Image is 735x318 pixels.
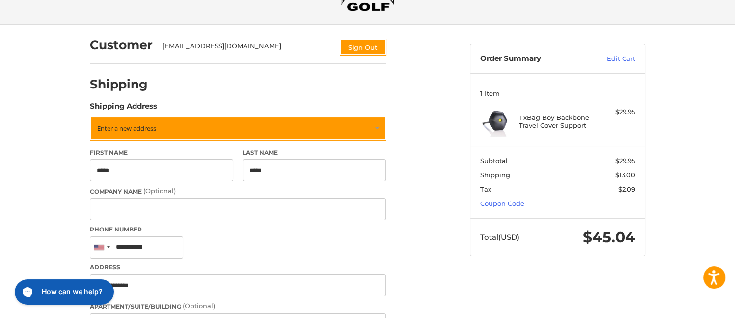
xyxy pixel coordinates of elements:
div: [EMAIL_ADDRESS][DOMAIN_NAME] [163,41,330,55]
div: United States: +1 [90,237,113,258]
iframe: Google Customer Reviews [654,291,735,318]
label: Last Name [243,148,386,157]
a: Edit Cart [586,54,635,64]
h3: 1 Item [480,89,635,97]
span: $2.09 [618,185,635,193]
span: Subtotal [480,157,508,165]
span: Tax [480,185,491,193]
a: Enter or select a different address [90,116,386,140]
button: Sign Out [340,39,386,55]
span: Total (USD) [480,232,519,242]
label: First Name [90,148,233,157]
div: $29.95 [597,107,635,117]
h2: Shipping [90,77,148,92]
h2: Customer [90,37,153,53]
span: Enter a new address [97,124,156,133]
span: $13.00 [615,171,635,179]
label: Company Name [90,186,386,196]
h4: 1 x Bag Boy Backbone Travel Cover Support [519,114,594,130]
h3: Order Summary [480,54,586,64]
span: $45.04 [583,228,635,246]
label: Apartment/Suite/Building [90,301,386,311]
label: Address [90,263,386,272]
span: Shipping [480,171,510,179]
span: $29.95 [615,157,635,165]
small: (Optional) [183,302,215,310]
a: Coupon Code [480,200,524,207]
small: (Optional) [143,187,176,195]
label: Phone Number [90,225,386,234]
legend: Shipping Address [90,101,157,116]
iframe: Gorgias live chat messenger [10,276,116,308]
